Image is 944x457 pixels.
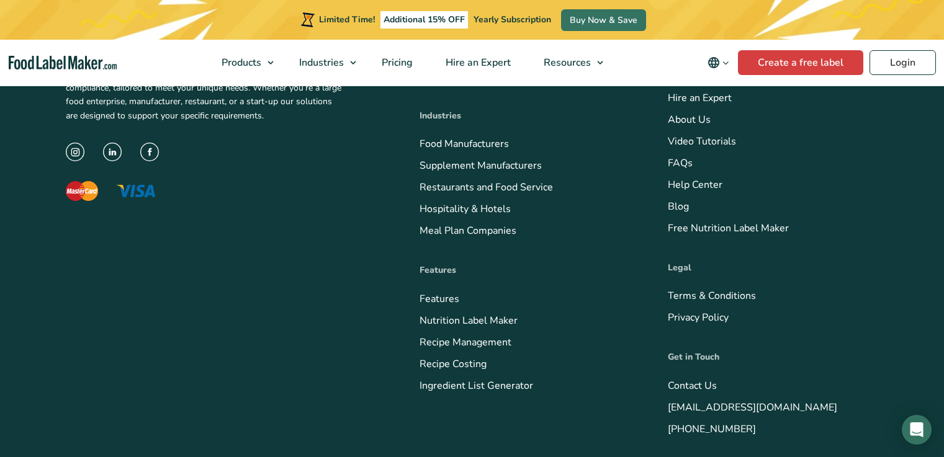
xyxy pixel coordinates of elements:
a: [PHONE_NUMBER] [668,422,756,436]
a: About Us [668,113,711,126]
p: Food Label Maker is a cloud-based software that offers powerful recipe formulation, precise nutri... [66,53,343,123]
a: Recipe Management [420,335,511,349]
a: Terms & Conditions [668,289,756,303]
a: Industries [283,40,362,86]
span: Pricing [378,56,414,69]
a: Video Tutorials [668,135,736,148]
a: FAQs [668,156,693,170]
a: Ingredient List Generator [420,379,533,393]
a: Pricing [366,40,426,86]
a: Help Center [668,178,722,192]
a: Recipe Costing [420,357,487,371]
a: Hire an Expert [429,40,524,86]
a: Blog [668,200,689,213]
p: Features [420,264,631,277]
span: Additional 15% OFF [380,11,468,29]
span: Products [218,56,263,69]
p: Get in Touch [668,350,879,364]
a: Supplement Manufacturers [420,159,542,172]
a: Free Nutrition Label Maker [668,221,789,235]
a: Nutrition Label Maker [420,314,518,327]
a: Contact Us [668,379,717,393]
a: Features [420,292,459,306]
div: Open Intercom Messenger [902,415,932,445]
img: instagram icon [66,143,84,161]
span: Industries [295,56,345,69]
span: Limited Time! [319,14,375,25]
a: Create a free label [738,50,863,75]
img: The Visa logo with blue letters and a yellow flick above the [117,185,155,197]
a: Login [870,50,936,75]
p: Legal [668,261,879,275]
a: Products [205,40,280,86]
a: Hospitality & Hotels [420,202,511,216]
a: Buy Now & Save [561,9,646,31]
a: Food Manufacturers [420,137,509,151]
a: Food Label Maker homepage [9,56,117,70]
p: Industries [420,109,631,123]
span: Hire an Expert [442,56,512,69]
img: LinkedIn Icon [103,143,122,161]
span: Yearly Subscription [474,14,551,25]
button: Change language [699,50,738,75]
img: The Mastercard logo displaying a red circle saying [66,181,98,200]
a: Hire an Expert [668,91,732,105]
a: Meal Plan Companies [420,224,516,237]
span: Resources [540,56,592,69]
img: Facebook Icon [140,143,159,161]
a: Resources [528,40,609,86]
a: Restaurants and Food Service [420,180,553,194]
a: [EMAIL_ADDRESS][DOMAIN_NAME] [668,401,837,414]
a: Privacy Policy [668,311,729,324]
